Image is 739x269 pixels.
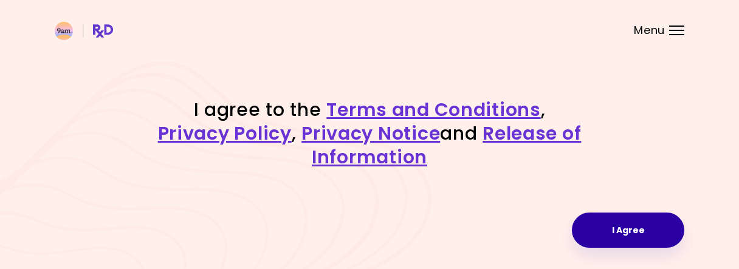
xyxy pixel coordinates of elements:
[326,97,540,123] a: Terms and Conditions
[301,120,440,146] a: Privacy Notice
[157,98,582,169] h1: I agree to the , , and
[55,22,113,40] img: RxDiet
[634,25,665,36] span: Menu
[572,213,684,248] button: I Agree
[312,120,581,170] a: Release of Information
[158,120,292,146] a: Privacy Policy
